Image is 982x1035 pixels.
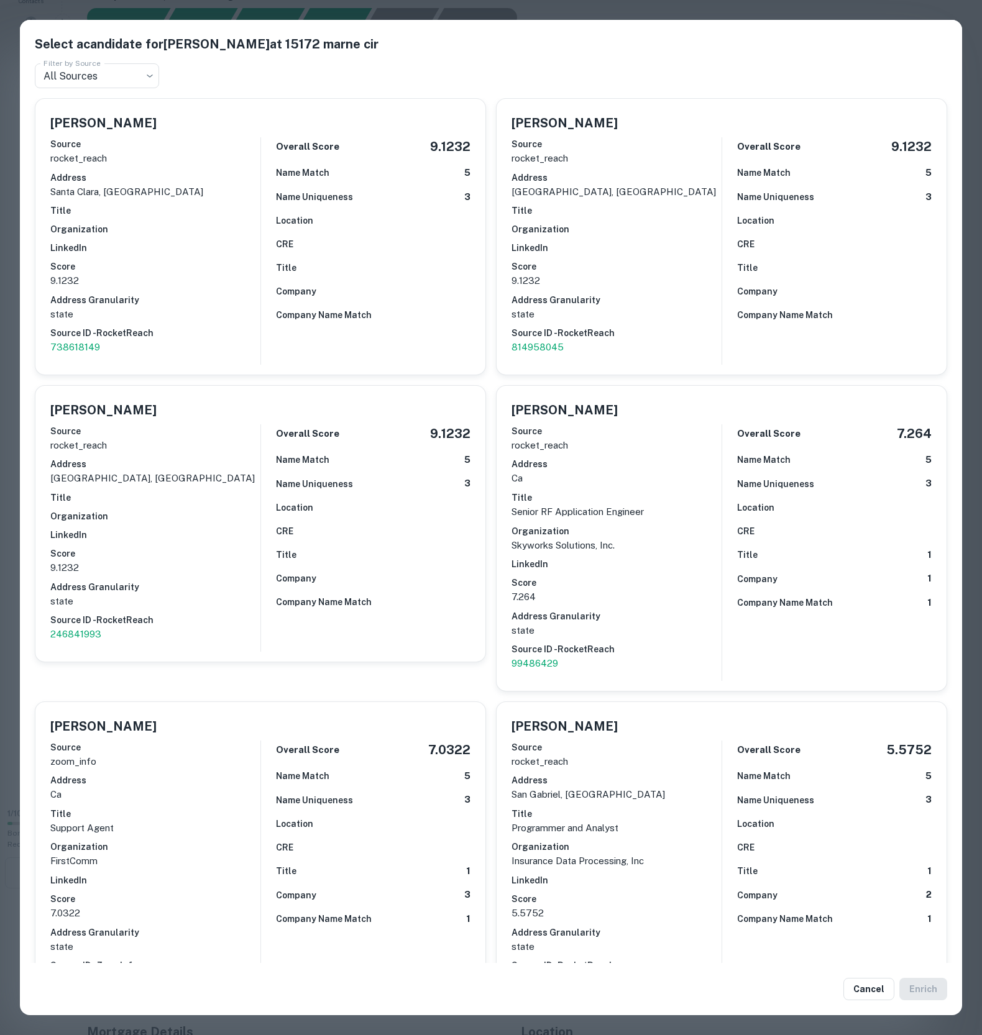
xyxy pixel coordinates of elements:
p: rocket_reach [50,151,260,166]
p: 7.264 [512,590,722,604]
h6: Company Name Match [276,308,372,322]
h6: 2 [926,888,932,902]
h6: Organization [512,840,722,854]
h6: Address [512,457,722,471]
h6: Company [276,888,316,902]
h5: 7.0322 [428,741,470,759]
h6: Address Granularity [512,926,722,939]
h6: Source [50,137,260,151]
h6: Overall Score [276,427,339,441]
h6: Title [276,261,296,275]
p: rocket_reach [50,438,260,453]
p: state [512,307,722,322]
h6: 1 [466,912,470,926]
h6: CRE [276,237,293,251]
h6: Title [276,864,296,878]
h6: Source ID - RocketReach [512,959,722,972]
h6: LinkedIn [50,241,260,255]
p: 246841993 [50,627,260,642]
h6: Source [512,424,722,438]
h6: Title [50,807,260,821]
h6: Overall Score [276,140,339,154]
p: Senior RF Application Engineer [512,504,722,519]
h5: [PERSON_NAME] [50,114,157,132]
p: 99486429 [512,656,722,671]
h6: LinkedIn [512,557,722,571]
h6: Address Granularity [512,609,722,623]
h6: CRE [276,841,293,854]
h6: Title [50,491,260,504]
h6: 3 [925,476,932,491]
h6: Title [512,807,722,821]
label: Filter by Source [44,58,101,68]
h6: Address [50,171,260,185]
h6: Company Name Match [737,912,833,926]
h6: Organization [512,222,722,236]
p: 814958045 [512,340,722,355]
h6: Source ID - ZoomInfo [50,959,260,972]
h6: 3 [464,793,470,807]
p: FirstComm [50,854,260,869]
h6: Location [276,214,313,227]
h6: 3 [925,793,932,807]
h6: Location [276,817,313,831]
h6: Name Uniqueness [276,793,353,807]
h6: LinkedIn [512,241,722,255]
h5: [PERSON_NAME] [512,717,618,736]
h6: Source [512,137,722,151]
h6: Overall Score [737,743,801,757]
p: zoom_info [50,754,260,769]
h6: Source ID - RocketReach [512,326,722,340]
h6: Name Uniqueness [276,190,353,204]
h6: Organization [512,524,722,538]
h6: Name Match [737,166,791,180]
h6: Source [50,741,260,754]
h6: 1 [927,596,932,610]
p: Programmer and Analyst [512,821,722,836]
h6: Name Match [276,453,329,467]
h6: Company [737,572,778,586]
h6: Title [276,548,296,562]
p: 9.1232 [50,273,260,288]
h6: 5 [925,769,932,783]
h6: Address Granularity [50,293,260,307]
h6: Name Match [276,166,329,180]
iframe: Chat Widget [920,936,982,995]
h6: Location [737,214,774,227]
h6: Source ID - RocketReach [50,613,260,627]
h6: Title [737,261,758,275]
h6: 1 [466,864,470,878]
h6: Overall Score [737,427,801,441]
h6: 5 [925,453,932,467]
p: 9.1232 [512,273,722,288]
h6: Name Uniqueness [276,477,353,491]
button: Cancel [843,978,894,1000]
p: state [50,939,260,954]
h6: 3 [925,190,932,204]
p: 9.1232 [50,560,260,575]
h6: LinkedIn [50,873,260,887]
h6: 1 [927,548,932,562]
h5: [PERSON_NAME] [512,401,618,419]
h6: Address [50,457,260,471]
p: state [50,594,260,609]
h5: 7.264 [897,424,932,443]
h6: Name Uniqueness [737,190,814,204]
h6: Location [737,501,774,514]
h5: 5.5752 [886,741,932,759]
h6: Address Granularity [512,293,722,307]
h6: 5 [464,769,470,783]
h6: 3 [464,888,470,902]
h6: Organization [50,840,260,854]
h6: Address Granularity [50,580,260,594]
h6: 5 [464,166,470,180]
h6: CRE [737,237,755,251]
h6: Score [512,892,722,906]
p: 5.5752 [512,906,722,921]
h6: Source [512,741,722,754]
a: 738618149 [50,340,260,355]
h6: Score [512,576,722,590]
h6: 1 [927,912,932,926]
h6: Title [512,204,722,217]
